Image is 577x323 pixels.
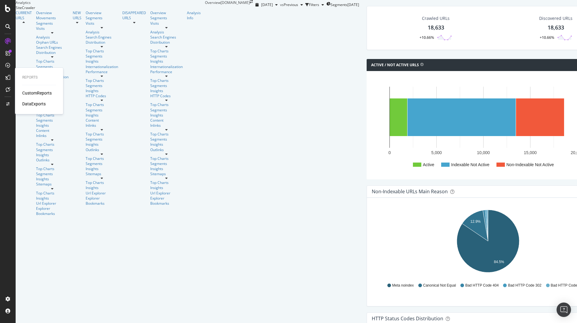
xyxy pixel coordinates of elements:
div: [DATE] [347,2,359,7]
div: Crawled URLs [422,15,450,21]
div: 18,633 [548,24,564,32]
span: Meta noindex [392,283,414,288]
div: Insights [36,176,69,182]
a: Insights [150,88,183,93]
a: Segments [86,83,118,88]
text: 84.5% [494,260,504,264]
a: Sitemaps [86,171,118,176]
a: Insights [36,152,69,157]
div: Visits [36,26,69,31]
a: Overview [36,10,69,15]
div: Top Charts [36,59,69,64]
div: Top Charts [86,156,118,161]
a: Insights [150,185,183,190]
a: HTTP Codes [86,93,118,98]
a: Content [36,128,69,133]
a: HTTP Codes [150,93,183,98]
div: Insights [86,59,118,64]
a: Overview [86,10,118,15]
a: Content [150,118,183,123]
div: Url Explorer [86,191,118,196]
div: Outlinks [36,157,69,163]
text: Non-Indexable Not Active [506,162,554,167]
a: Insights [36,123,69,128]
div: Top Charts [150,132,183,137]
div: Overview [150,10,183,15]
div: Explorer Bookmarks [86,196,118,206]
a: Analysis [86,30,118,35]
div: Segments [36,118,69,123]
a: Sitemaps [36,182,69,187]
a: Content [86,118,118,123]
a: Insights [86,185,118,190]
div: Insights [86,166,118,171]
div: Inlinks [86,123,118,128]
a: Segments [150,83,183,88]
a: Top Charts [86,48,118,54]
a: Top Charts [86,78,118,83]
a: Outlinks [86,147,118,152]
a: Explorer Bookmarks [36,206,69,216]
a: Outlinks [150,147,183,152]
div: Insights [150,142,183,147]
text: 10,000 [477,150,490,155]
div: Insights [150,166,183,171]
a: Segments [150,161,183,166]
div: Insights [150,113,183,118]
div: Distribution [36,50,69,55]
div: Top Charts [86,102,118,107]
div: Reports [22,75,56,80]
a: Segments [36,147,69,152]
div: HTTP Status Codes Distribution [372,315,443,321]
a: Url Explorer [150,191,183,196]
a: Insights [86,88,118,93]
a: Top Charts [86,180,118,185]
div: Segments [86,54,118,59]
a: Explorer Bookmarks [150,196,183,206]
a: Analysis Info [187,10,201,20]
div: Top Charts [150,48,183,54]
div: Segments [36,171,69,176]
div: Visits [150,21,183,26]
div: NEW URLS [73,10,81,20]
div: Open Intercom Messenger [557,303,571,317]
text: 5,000 [431,150,442,155]
div: Non-Indexable URLs Main Reason [372,188,448,194]
div: DISAPPEARED URLS [122,10,146,20]
div: +10.66% [420,35,434,40]
div: Performance [150,69,183,74]
a: DataExports [22,101,46,107]
span: Bad HTTP Code 404 [465,283,499,288]
a: Top Charts [150,78,183,83]
text: 12.9% [470,219,481,224]
div: Search Engines [86,35,111,40]
div: Segments [150,137,183,142]
div: Analysis [36,35,69,40]
div: Insights [86,142,118,147]
a: Search Engines [150,35,176,40]
a: Segments [86,161,118,166]
text: Active [423,162,434,167]
a: Top Charts [36,166,69,171]
div: Filters [309,2,319,7]
a: Segments [86,137,118,142]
